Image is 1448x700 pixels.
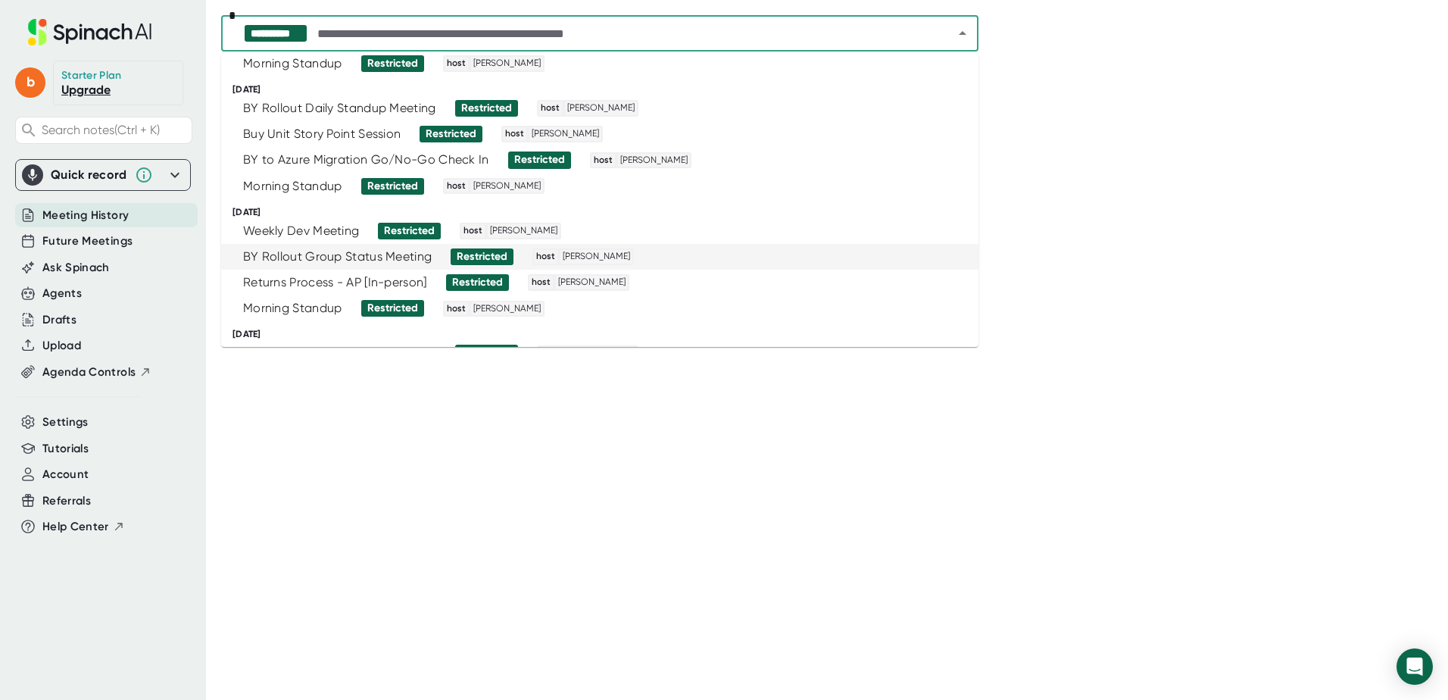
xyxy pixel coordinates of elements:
div: Restricted [452,276,503,289]
span: Search notes (Ctrl + K) [42,123,160,137]
div: Open Intercom Messenger [1397,648,1433,685]
div: Weekly Dev Meeting [243,223,359,239]
span: host [538,102,562,115]
div: BY to Azure Migration Go/No-Go Check In [243,152,489,167]
div: Restricted [457,250,507,264]
button: Help Center [42,518,125,536]
a: Upgrade [61,83,111,97]
span: host [503,127,526,141]
div: [DATE] [232,207,978,218]
button: Settings [42,414,89,431]
span: [PERSON_NAME] [618,154,690,167]
div: BY Rollout Daily Standup Meeting [243,101,436,116]
div: Restricted [367,302,418,315]
span: b [15,67,45,98]
div: Quick record [22,160,184,190]
button: Future Meetings [42,233,133,250]
div: Quick record [51,167,127,183]
span: host [445,302,468,316]
div: Restricted [461,346,512,360]
span: host [445,180,468,193]
div: Restricted [514,153,565,167]
button: Upload [42,337,81,355]
div: Restricted [367,57,418,70]
div: Morning Standup [243,301,342,316]
span: Agenda Controls [42,364,136,381]
div: Restricted [461,102,512,115]
span: host [445,57,468,70]
button: Drafts [42,311,76,329]
span: host [591,154,615,167]
span: [PERSON_NAME] [565,102,637,115]
span: [PERSON_NAME] [488,224,560,238]
div: [DATE] [232,84,978,95]
span: host [534,250,557,264]
span: [PERSON_NAME] [471,57,543,70]
button: Meeting History [42,207,129,224]
span: Help Center [42,518,109,536]
span: [PERSON_NAME] [556,276,628,289]
div: Buy Unit Story Point Session [243,127,401,142]
div: Restricted [367,180,418,193]
div: BY Rollout Group Status Meeting [243,249,432,264]
button: Account [42,466,89,483]
button: Close [952,23,973,44]
span: [PERSON_NAME] [471,180,543,193]
div: [DATE] [232,329,978,340]
div: Morning Standup [243,56,342,71]
div: Starter Plan [61,69,122,83]
span: host [529,276,553,289]
span: [PERSON_NAME] [529,127,601,141]
span: [PERSON_NAME] [471,302,543,316]
button: Tutorials [42,440,89,458]
button: Ask Spinach [42,259,110,277]
div: Morning Standup [243,179,342,194]
span: host [461,224,485,238]
div: Returns Process - AP [In-person] [243,275,427,290]
div: Restricted [426,127,476,141]
div: BY Rollout Daily Standup Meeting [243,346,436,361]
div: Restricted [384,224,435,238]
span: [PERSON_NAME] [560,250,632,264]
button: Referrals [42,492,91,510]
button: Agents [42,285,82,302]
button: Agenda Controls [42,364,151,381]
